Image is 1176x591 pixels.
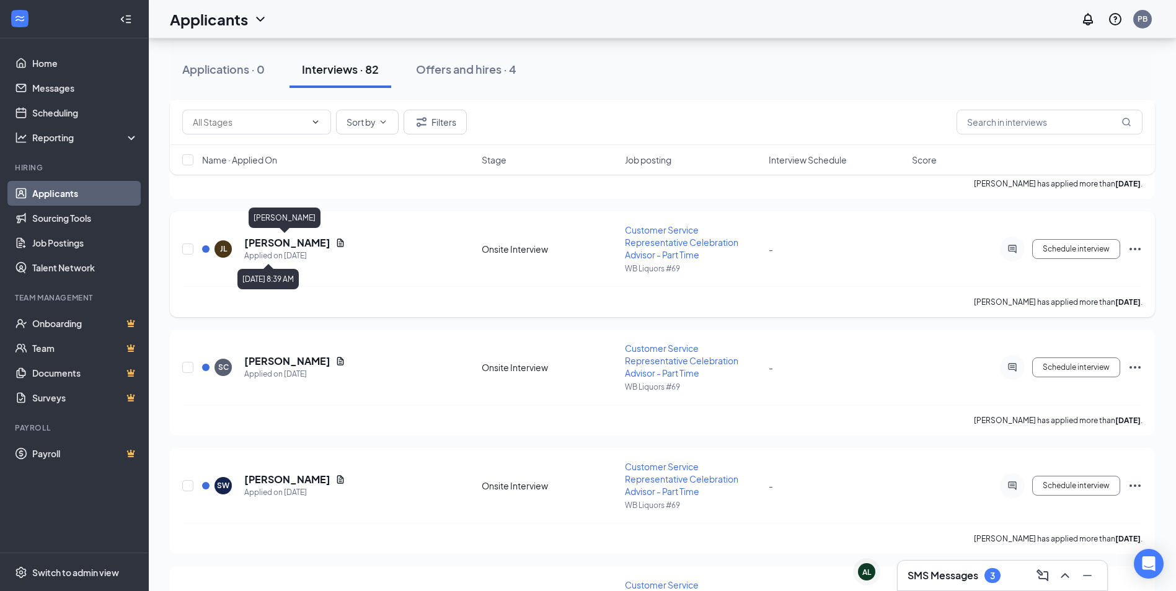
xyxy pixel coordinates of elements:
[32,361,138,385] a: DocumentsCrown
[220,243,227,254] div: JL
[1134,549,1164,579] div: Open Intercom Messenger
[14,12,26,25] svg: WorkstreamLogo
[193,115,306,129] input: All Stages
[769,154,847,166] span: Interview Schedule
[217,480,229,491] div: SW
[1033,566,1053,585] button: ComposeMessage
[1043,363,1110,372] span: Schedule interview
[990,571,995,581] div: 3
[1043,245,1110,253] span: Schedule interview
[625,500,761,510] p: WB Liquors #69
[482,361,617,374] div: Onsite Interview
[15,292,136,303] div: Team Management
[32,441,138,466] a: PayrollCrown
[974,533,1143,544] p: [PERSON_NAME] has applied more than .
[302,61,379,77] div: Interviews · 82
[32,385,138,410] a: SurveysCrown
[32,100,138,125] a: Scheduling
[244,368,345,380] div: Applied on [DATE]
[625,382,761,392] p: WB Liquors #69
[1080,568,1095,583] svg: Minimize
[625,154,671,166] span: Job posting
[170,9,248,30] h1: Applicants
[32,566,119,579] div: Switch to admin view
[15,162,136,173] div: Hiring
[347,118,376,126] span: Sort by
[1035,568,1050,583] svg: ComposeMessage
[1032,476,1120,496] button: Schedule interview
[1121,117,1131,127] svg: MagnifyingGlass
[237,269,299,289] div: [DATE] 8:39 AM
[336,110,399,134] button: Sort byChevronDown
[625,224,738,260] span: Customer Service Representative Celebration Advisor - Part Time
[218,362,229,372] div: SC
[482,479,617,492] div: Onsite Interview
[1081,12,1095,27] svg: Notifications
[1005,244,1020,254] svg: ActiveChat
[32,76,138,100] a: Messages
[482,154,506,166] span: Stage
[1138,14,1147,24] div: PB
[253,12,268,27] svg: ChevronDown
[769,362,773,373] span: -
[1115,534,1141,543] b: [DATE]
[335,475,345,484] svg: Document
[625,343,738,379] span: Customer Service Representative Celebration Advisor - Part Time
[249,208,321,228] div: [PERSON_NAME]
[1128,478,1143,493] svg: Ellipses
[912,154,937,166] span: Score
[974,415,1143,426] p: [PERSON_NAME] has applied more than .
[1128,242,1143,256] svg: Ellipses
[416,61,516,77] div: Offers and hires · 4
[974,297,1143,307] p: [PERSON_NAME] has applied more than .
[1005,481,1020,491] svg: ActiveChat
[1115,297,1141,307] b: [DATE]
[957,110,1143,134] input: Search in interviews
[1055,566,1075,585] button: ChevronUp
[244,354,330,368] h5: [PERSON_NAME]
[625,461,738,497] span: Customer Service Representative Celebration Advisor - Part Time
[378,117,388,127] svg: ChevronDown
[32,336,138,361] a: TeamCrown
[15,422,136,433] div: Payroll
[311,117,321,127] svg: ChevronDown
[32,131,139,144] div: Reporting
[769,243,773,255] span: -
[244,250,345,262] div: Applied on [DATE]
[244,473,330,486] h5: [PERSON_NAME]
[335,356,345,366] svg: Document
[482,243,617,255] div: Onsite Interview
[32,181,138,206] a: Applicants
[862,567,871,577] div: AL
[1032,239,1120,259] button: Schedule interview
[15,566,27,579] svg: Settings
[908,569,978,582] h3: SMS Messages
[244,486,345,499] div: Applied on [DATE]
[120,13,132,25] svg: Collapse
[404,110,467,134] button: Filter Filters
[32,311,138,336] a: OnboardingCrown
[1115,416,1141,425] b: [DATE]
[32,206,138,230] a: Sourcing Tools
[182,61,265,77] div: Applications · 0
[625,263,761,274] p: WB Liquors #69
[1058,568,1072,583] svg: ChevronUp
[32,51,138,76] a: Home
[1128,360,1143,375] svg: Ellipses
[32,230,138,255] a: Job Postings
[1043,481,1110,490] span: Schedule interview
[32,255,138,280] a: Talent Network
[335,238,345,248] svg: Document
[15,131,27,144] svg: Analysis
[244,236,330,250] h5: [PERSON_NAME]
[1005,362,1020,372] svg: ActiveChat
[1108,12,1123,27] svg: QuestionInfo
[414,115,429,129] svg: Filter
[202,154,277,166] span: Name · Applied On
[1032,357,1120,377] button: Schedule interview
[1077,566,1097,585] button: Minimize
[769,480,773,491] span: -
